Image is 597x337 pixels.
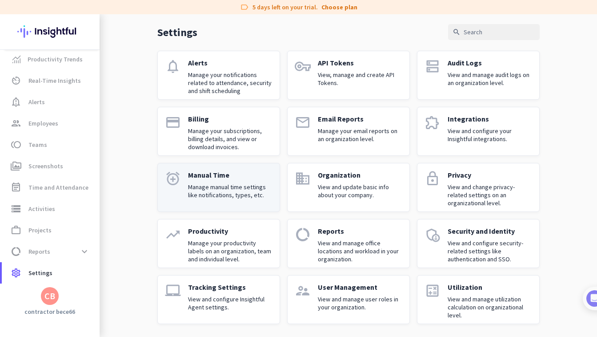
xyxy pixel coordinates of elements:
[318,58,402,67] p: API Tokens
[11,118,21,129] i: group
[17,14,82,49] img: Insightful logo
[28,203,55,214] span: Activities
[448,283,532,292] p: Utilization
[287,219,410,268] a: data_usageReportsView and manage office locations and workload in your organization.
[295,283,311,299] i: supervisor_account
[287,163,410,212] a: domainOrganizationView and update basic info about your company.
[295,58,311,74] i: vpn_key
[188,127,272,151] p: Manage your subscriptions, billing details, and view or download invoices.
[28,97,45,107] span: Alerts
[2,262,100,284] a: settingsSettings
[188,239,272,263] p: Manage your productivity labels on an organization, team and individual level.
[2,177,100,198] a: event_noteTime and Attendance
[448,58,532,67] p: Audit Logs
[2,219,100,241] a: work_outlineProjects
[318,171,402,179] p: Organization
[425,58,441,74] i: dns
[417,51,540,100] a: dnsAudit LogsView and manage audit logs on an organization level.
[28,75,81,86] span: Real-Time Insights
[28,54,83,65] span: Productivity Trends
[318,227,402,235] p: Reports
[28,225,52,235] span: Projects
[448,239,532,263] p: View and configure security-related settings like authentication and SSO.
[188,58,272,67] p: Alerts
[318,239,402,263] p: View and manage office locations and workload in your organization.
[318,295,402,311] p: View and manage user roles in your organization.
[2,113,100,134] a: groupEmployees
[28,139,47,150] span: Teams
[295,227,311,243] i: data_usage
[448,24,540,40] input: Search
[188,283,272,292] p: Tracking Settings
[28,182,88,193] span: Time and Attendance
[295,171,311,187] i: domain
[165,171,181,187] i: alarm_add
[448,171,532,179] p: Privacy
[11,203,21,214] i: storage
[2,134,100,155] a: tollTeams
[165,114,181,130] i: payment
[157,25,197,39] p: Settings
[11,225,21,235] i: work_outline
[318,283,402,292] p: User Management
[417,275,540,324] a: calculateUtilizationView and manage utilization calculation on organizational level.
[28,246,50,257] span: Reports
[165,283,181,299] i: laptop_mac
[2,70,100,91] a: av_timerReal-Time Insights
[157,107,280,156] a: paymentBillingManage your subscriptions, billing details, and view or download invoices.
[240,3,249,12] i: label
[453,28,461,36] i: search
[448,183,532,207] p: View and change privacy-related settings on an organizational level.
[318,127,402,143] p: Manage your email reports on an organization level.
[188,227,272,235] p: Productivity
[188,114,272,123] p: Billing
[321,3,357,12] a: Choose plan
[11,97,21,107] i: notification_important
[295,114,311,130] i: email
[44,292,55,300] div: CB
[11,246,21,257] i: data_usage
[11,75,21,86] i: av_timer
[11,161,21,171] i: perm_media
[425,114,441,130] i: extension
[425,227,441,243] i: admin_panel_settings
[28,161,63,171] span: Screenshots
[448,114,532,123] p: Integrations
[76,244,92,260] button: expand_more
[28,268,52,278] span: Settings
[2,241,100,262] a: data_usageReportsexpand_more
[165,58,181,74] i: notifications
[188,183,272,199] p: Manage manual time settings like notifications, types, etc.
[11,182,21,193] i: event_note
[157,275,280,324] a: laptop_macTracking SettingsView and configure Insightful Agent settings.
[448,127,532,143] p: View and configure your Insightful integrations.
[157,219,280,268] a: trending_upProductivityManage your productivity labels on an organization, team and individual le...
[12,55,20,63] img: menu-item
[425,171,441,187] i: lock
[11,139,21,150] i: toll
[417,219,540,268] a: admin_panel_settingsSecurity and IdentityView and configure security-related settings like authen...
[417,107,540,156] a: extensionIntegrationsView and configure your Insightful integrations.
[28,118,58,129] span: Employees
[188,171,272,179] p: Manual Time
[287,51,410,100] a: vpn_keyAPI TokensView, manage and create API Tokens.
[448,227,532,235] p: Security and Identity
[425,283,441,299] i: calculate
[188,71,272,95] p: Manage your notifications related to attendance, security and shift scheduling
[318,183,402,199] p: View and update basic info about your company.
[287,107,410,156] a: emailEmail ReportsManage your email reports on an organization level.
[188,295,272,311] p: View and configure Insightful Agent settings.
[318,114,402,123] p: Email Reports
[2,155,100,177] a: perm_mediaScreenshots
[417,163,540,212] a: lockPrivacyView and change privacy-related settings on an organizational level.
[2,198,100,219] a: storageActivities
[2,49,100,70] a: menu-itemProductivity Trends
[157,51,280,100] a: notificationsAlertsManage your notifications related to attendance, security and shift scheduling
[165,227,181,243] i: trending_up
[287,275,410,324] a: supervisor_accountUser ManagementView and manage user roles in your organization.
[318,71,402,87] p: View, manage and create API Tokens.
[448,71,532,87] p: View and manage audit logs on an organization level.
[157,163,280,212] a: alarm_addManual TimeManage manual time settings like notifications, types, etc.
[448,295,532,319] p: View and manage utilization calculation on organizational level.
[2,91,100,113] a: notification_importantAlerts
